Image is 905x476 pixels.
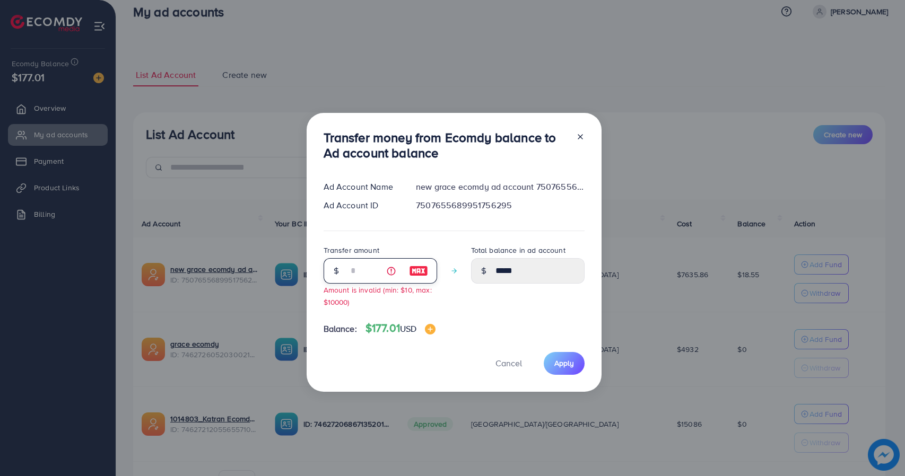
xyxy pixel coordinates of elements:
img: image [425,324,436,334]
small: Amount is invalid (min: $10, max: $10000) [324,285,432,307]
h4: $177.01 [366,322,436,335]
span: USD [400,323,416,334]
h3: Transfer money from Ecomdy balance to Ad account balance [324,130,568,161]
div: Ad Account Name [315,181,408,193]
img: image [409,265,428,277]
div: new grace ecomdy ad account 7507655689951756295 [407,181,593,193]
button: Apply [544,352,585,375]
div: Ad Account ID [315,199,408,211]
span: Balance: [324,323,357,335]
span: Apply [554,358,574,368]
button: Cancel [482,352,535,375]
div: 7507655689951756295 [407,199,593,211]
label: Transfer amount [324,245,379,255]
span: Cancel [495,357,522,369]
label: Total balance in ad account [471,245,565,255]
